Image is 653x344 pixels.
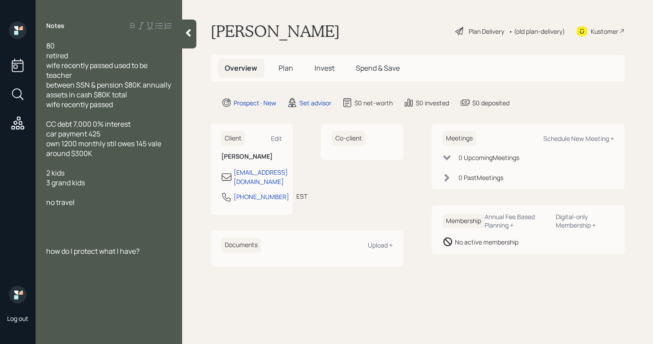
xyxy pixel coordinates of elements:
div: Digital-only Membership + [556,212,614,229]
span: own 1200 monthly stil owes 145 vale around $300K [46,139,163,158]
span: Spend & Save [356,63,400,73]
div: No active membership [455,237,518,247]
div: [EMAIL_ADDRESS][DOMAIN_NAME] [234,168,288,186]
span: car payment 425 [46,129,100,139]
span: Plan [279,63,293,73]
div: Plan Delivery [469,27,504,36]
span: retired [46,51,68,60]
div: • (old plan-delivery) [509,27,565,36]
span: assets in cash $80K total [46,90,127,100]
div: Set advisor [299,98,331,108]
div: $0 invested [416,98,449,108]
div: Annual Fee Based Planning + [485,212,549,229]
h1: [PERSON_NAME] [211,21,340,41]
span: Invest [315,63,334,73]
div: 0 Past Meeting s [458,173,503,182]
span: 80 [46,41,55,51]
h6: Client [221,131,245,146]
span: 3 grand kids [46,178,85,188]
h6: Membership [442,214,485,228]
label: Notes [46,21,64,30]
span: how do I protect what I have? [46,246,139,256]
div: Upload + [368,241,393,249]
div: [PHONE_NUMBER] [234,192,289,201]
span: no travel [46,197,75,207]
div: Kustomer [591,27,618,36]
div: 0 Upcoming Meeting s [458,153,519,162]
span: 2 kids [46,168,64,178]
span: CC debt 7,000 0% interest [46,119,131,129]
h6: Documents [221,238,261,252]
div: $0 deposited [472,98,510,108]
div: Prospect · New [234,98,276,108]
div: Edit [271,134,282,143]
img: retirable_logo.png [9,286,27,304]
div: $0 net-worth [354,98,393,108]
span: wife recently passed used to be teacher [46,60,149,80]
div: Schedule New Meeting + [543,134,614,143]
span: Overview [225,63,257,73]
span: wife recently passed [46,100,113,109]
span: between SSN & pension $80K annually [46,80,171,90]
h6: Co-client [332,131,366,146]
div: Log out [7,314,28,323]
h6: [PERSON_NAME] [221,153,282,160]
div: EST [296,192,307,201]
h6: Meetings [442,131,476,146]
